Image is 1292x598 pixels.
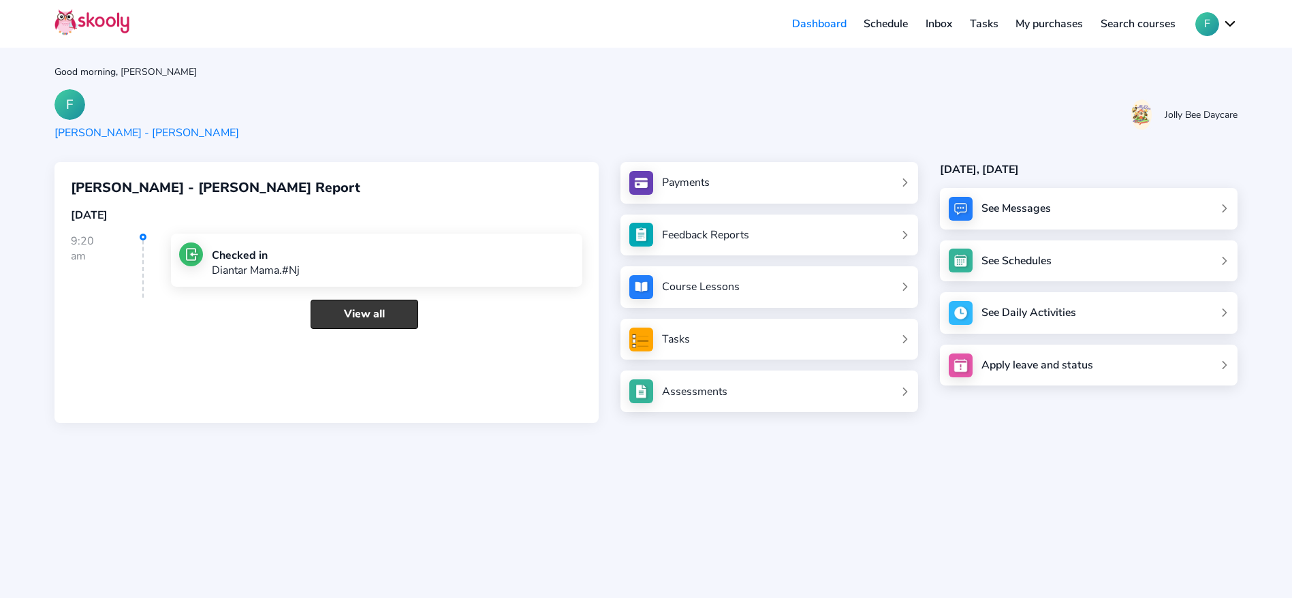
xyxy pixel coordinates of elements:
[311,300,418,329] a: View all
[629,223,653,247] img: see_atten.jpg
[662,279,740,294] div: Course Lessons
[212,248,300,263] div: Checked in
[629,379,909,403] a: Assessments
[629,275,909,299] a: Course Lessons
[71,249,142,264] div: am
[940,292,1238,334] a: See Daily Activities
[662,175,710,190] div: Payments
[949,197,973,221] img: messages.jpg
[629,328,653,351] img: tasksForMpWeb.png
[981,201,1051,216] div: See Messages
[981,253,1052,268] div: See Schedules
[917,13,961,35] a: Inbox
[662,332,690,347] div: Tasks
[54,65,1238,78] div: Good morning, [PERSON_NAME]
[1007,13,1092,35] a: My purchases
[855,13,917,35] a: Schedule
[949,301,973,325] img: activity.jpg
[629,275,653,299] img: courses.jpg
[54,9,129,35] img: Skooly
[949,353,973,377] img: apply_leave.jpg
[212,263,300,278] p: Diantar Mama.#Nj
[629,223,909,247] a: Feedback Reports
[1131,99,1152,130] img: 20201103140951286199961659839494hYz471L5eL1FsRFsP4.jpg
[662,384,727,399] div: Assessments
[783,13,855,35] a: Dashboard
[949,249,973,272] img: schedule.jpg
[940,240,1238,282] a: See Schedules
[940,345,1238,386] a: Apply leave and status
[940,162,1238,177] div: [DATE], [DATE]
[629,171,653,195] img: payments.jpg
[54,89,85,120] div: F
[71,178,360,197] span: [PERSON_NAME] - [PERSON_NAME] Report
[629,328,909,351] a: Tasks
[71,234,144,298] div: 9:20
[629,379,653,403] img: assessments.jpg
[629,171,909,195] a: Payments
[981,305,1076,320] div: See Daily Activities
[662,227,749,242] div: Feedback Reports
[54,125,239,140] div: [PERSON_NAME] - [PERSON_NAME]
[1092,13,1184,35] a: Search courses
[961,13,1007,35] a: Tasks
[179,242,203,266] img: checkin.jpg
[71,208,582,223] div: [DATE]
[1195,12,1238,36] button: Fchevron down outline
[1165,108,1238,121] div: Jolly Bee Daycare
[981,358,1093,373] div: Apply leave and status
